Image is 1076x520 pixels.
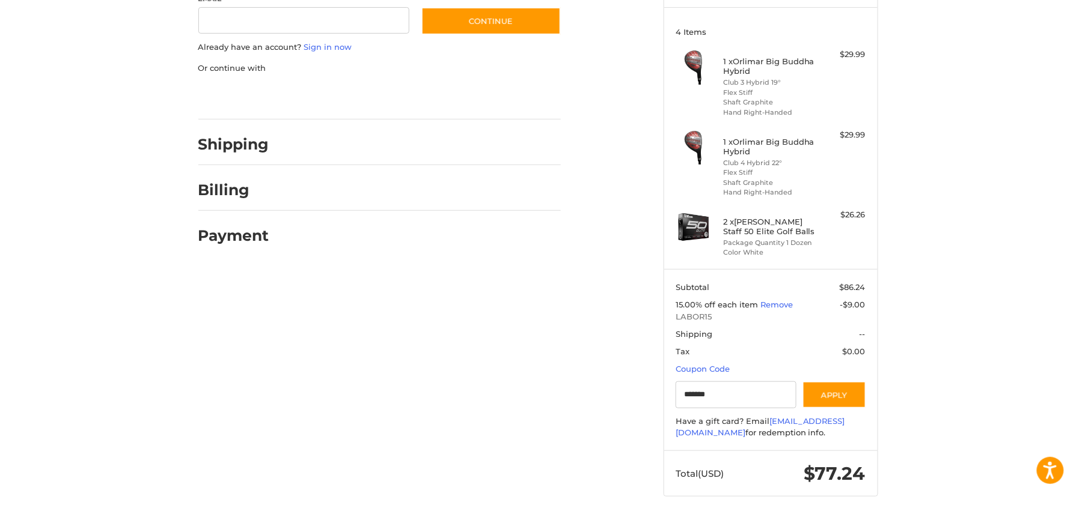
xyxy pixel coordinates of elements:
[676,416,866,439] div: Have a gift card? Email for redemption info.
[802,381,866,408] button: Apply
[760,300,793,309] a: Remove
[723,107,815,118] li: Hand Right-Handed
[723,137,815,157] h4: 1 x Orlimar Big Buddha Hybrid
[804,462,866,485] span: $77.24
[860,329,866,339] span: --
[843,346,866,356] span: $0.00
[818,49,866,61] div: $29.99
[676,329,712,339] span: Shipping
[723,77,815,88] li: Club 3 Hybrid 19°
[723,56,815,76] h4: 1 x Orlimar Big Buddha Hybrid
[723,88,815,98] li: Flex Stiff
[198,62,561,74] p: Or continue with
[676,27,866,37] h3: 4 Items
[198,226,269,245] h2: Payment
[723,247,815,258] li: Color White
[676,346,689,356] span: Tax
[421,7,561,35] button: Continue
[723,217,815,237] h4: 2 x [PERSON_NAME] Staff 50 Elite Golf Balls
[723,168,815,178] li: Flex Stiff
[723,97,815,107] li: Shaft Graphite
[723,158,815,168] li: Club 4 Hybrid 22°
[840,282,866,292] span: $86.24
[977,488,1076,520] iframe: Google Customer Reviews
[676,311,866,323] span: LABOR15
[194,86,284,107] iframe: PayPal-paypal
[723,187,815,198] li: Hand Right-Handed
[840,300,866,309] span: -$9.00
[676,364,730,373] a: Coupon Code
[676,282,709,292] span: Subtotal
[198,135,269,154] h2: Shipping
[676,381,796,408] input: Gift Certificate or Coupon Code
[398,86,488,107] iframe: PayPal-venmo
[304,42,352,52] a: Sign in now
[818,209,866,221] div: $26.26
[723,178,815,188] li: Shaft Graphite
[723,238,815,248] li: Package Quantity 1 Dozen
[818,129,866,141] div: $29.99
[296,86,387,107] iframe: PayPal-paylater
[198,181,269,199] h2: Billing
[676,300,760,309] span: 15.00% off each item
[676,468,724,479] span: Total (USD)
[198,41,561,53] p: Already have an account?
